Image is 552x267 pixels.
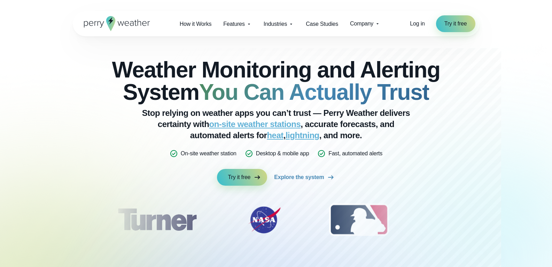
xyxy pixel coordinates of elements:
img: NASA.svg [240,202,289,237]
p: Fast, automated alerts [328,149,382,158]
span: How it Works [180,20,212,28]
a: How it Works [174,17,218,31]
span: Industries [264,20,287,28]
a: Try it free [436,15,475,32]
div: 1 of 12 [107,202,206,237]
a: on-site weather stations [209,119,301,129]
span: Company [350,20,373,28]
span: Case Studies [306,20,338,28]
div: 4 of 12 [429,202,485,237]
span: Explore the system [274,173,324,181]
p: Stop relying on weather apps you can’t trust — Perry Weather delivers certainty with , accurate f... [137,107,415,141]
img: MLB.svg [322,202,396,237]
a: Log in [410,20,425,28]
p: On-site weather station [181,149,236,158]
span: Features [223,20,245,28]
a: Explore the system [274,169,335,186]
a: heat [267,131,283,140]
a: lightning [286,131,319,140]
div: 2 of 12 [240,202,289,237]
a: Try it free [217,169,267,186]
div: slideshow [108,202,445,241]
div: 3 of 12 [322,202,396,237]
strong: You Can Actually Trust [199,80,429,105]
span: Log in [410,21,425,27]
span: Try it free [228,173,251,181]
img: Turner-Construction_1.svg [107,202,206,237]
a: Case Studies [300,17,344,31]
h2: Weather Monitoring and Alerting System [108,59,445,103]
p: Desktop & mobile app [256,149,309,158]
img: PGA.svg [429,202,485,237]
span: Try it free [444,20,467,28]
